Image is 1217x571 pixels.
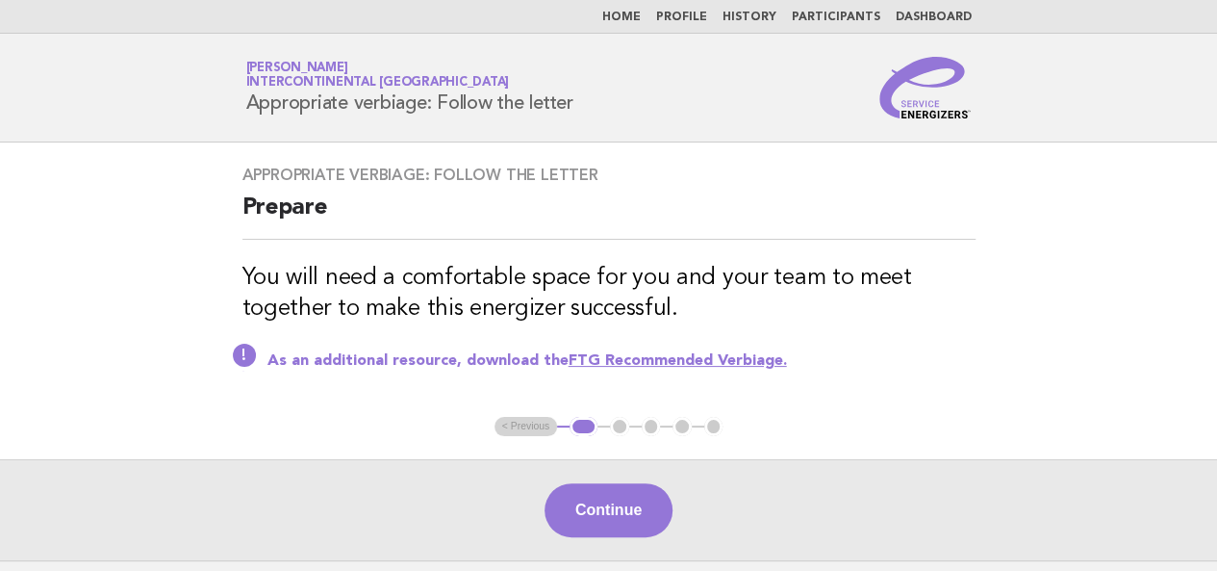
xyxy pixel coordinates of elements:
h2: Prepare [242,193,976,240]
a: Dashboard [896,12,972,23]
a: Participants [792,12,880,23]
a: [PERSON_NAME]InterContinental [GEOGRAPHIC_DATA] [246,62,510,89]
button: Continue [545,483,672,537]
h1: Appropriate verbiage: Follow the letter [246,63,573,113]
a: History [723,12,776,23]
img: Service Energizers [879,57,972,118]
h3: Appropriate verbiage: Follow the letter [242,166,976,185]
button: 1 [570,417,597,436]
p: As an additional resource, download the [267,351,976,371]
h3: You will need a comfortable space for you and your team to meet together to make this energizer s... [242,263,976,324]
span: InterContinental [GEOGRAPHIC_DATA] [246,77,510,90]
a: Profile [656,12,707,23]
a: FTG Recommended Verbiage. [569,353,787,369]
a: Home [602,12,641,23]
